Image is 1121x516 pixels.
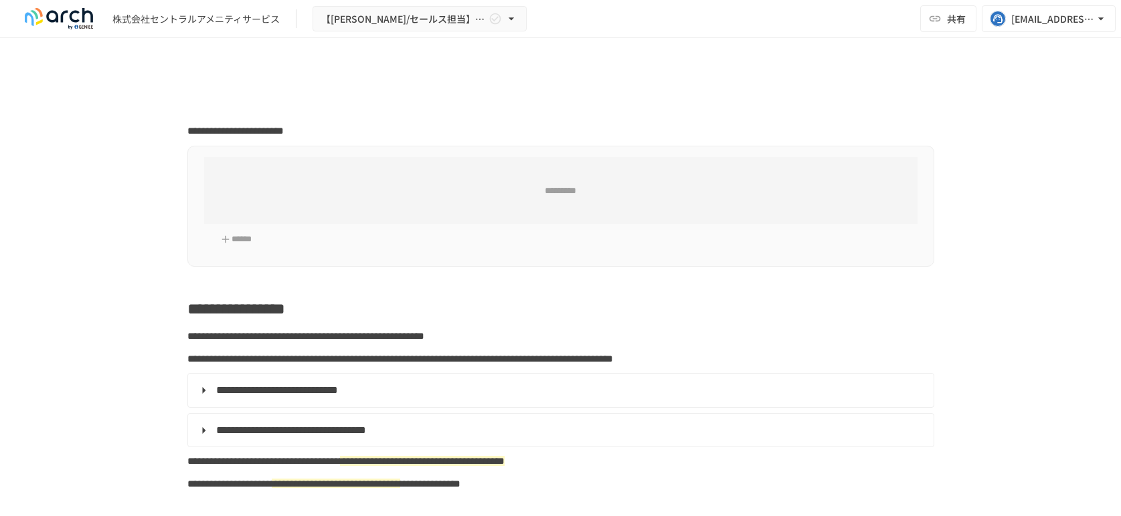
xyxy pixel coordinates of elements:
button: [EMAIL_ADDRESS][DOMAIN_NAME] [982,5,1116,32]
img: logo-default@2x-9cf2c760.svg [16,8,102,29]
div: 株式会社セントラルアメニティサービス [112,12,280,26]
button: 【[PERSON_NAME]/セールス担当】株式会社セントラルアメニティサービス様_初期設定サポート [313,6,527,32]
span: 共有 [947,11,966,26]
div: [EMAIL_ADDRESS][DOMAIN_NAME] [1011,11,1094,27]
button: 共有 [920,5,976,32]
span: 【[PERSON_NAME]/セールス担当】株式会社セントラルアメニティサービス様_初期設定サポート [321,11,486,27]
